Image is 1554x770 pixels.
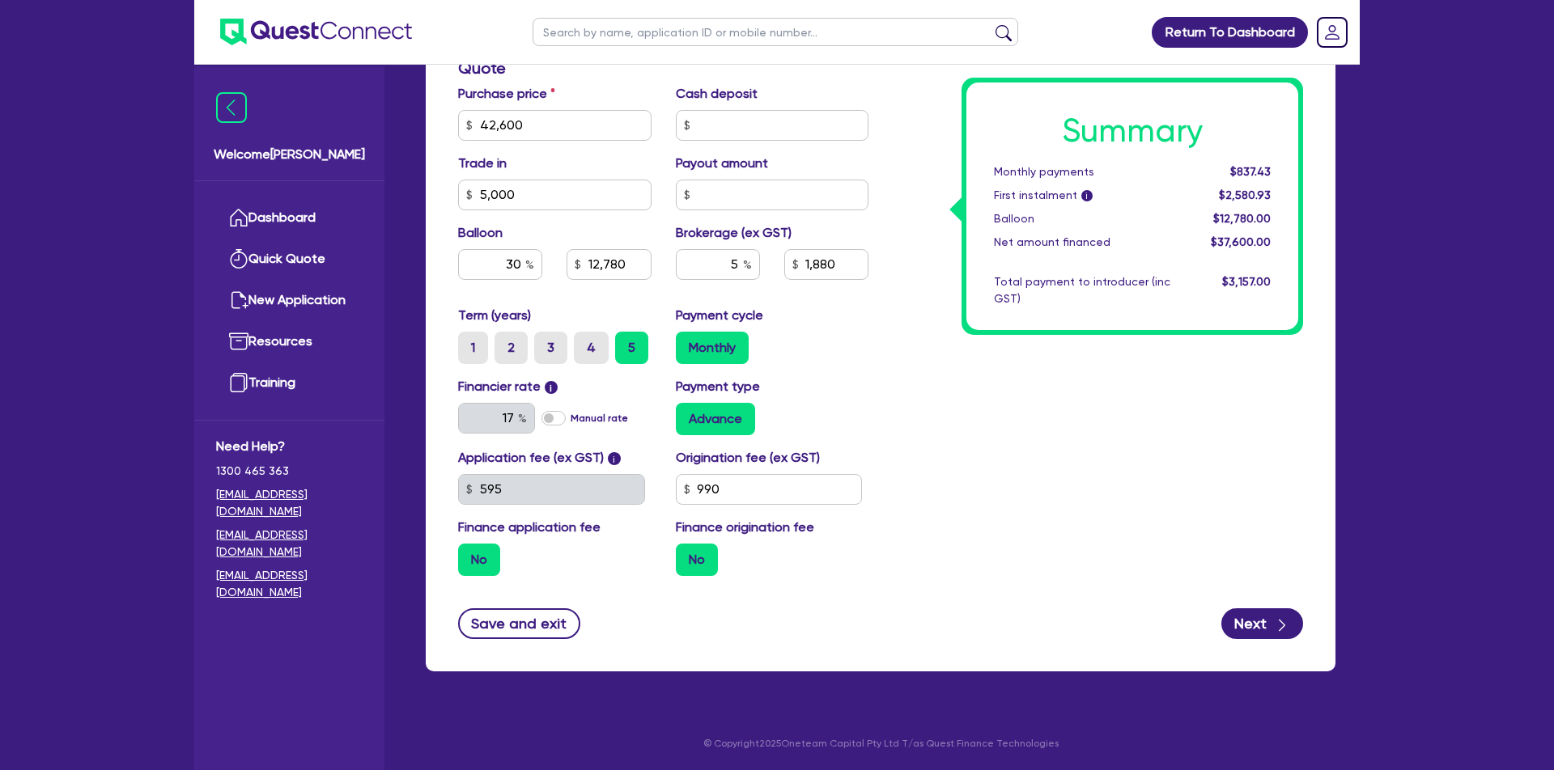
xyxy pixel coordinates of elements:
label: 4 [574,332,609,364]
label: Manual rate [571,411,628,425]
img: quest-connect-logo-blue [220,19,412,45]
label: Financier rate [458,377,558,396]
div: Monthly payments [982,163,1182,180]
label: 1 [458,332,488,364]
label: Cash deposit [676,84,758,104]
label: Payment cycle [676,306,763,325]
label: Trade in [458,154,507,173]
label: No [458,544,500,576]
a: Dropdown toggle [1311,11,1353,53]
a: Resources [216,321,363,362]
label: Application fee (ex GST) [458,448,604,467]
div: Net amount financed [982,234,1182,251]
label: Payment type [676,377,760,396]
h3: Quote [458,58,868,78]
button: Save and exit [458,608,580,639]
label: Origination fee (ex GST) [676,448,820,467]
span: Welcome [PERSON_NAME] [214,145,365,164]
label: Monthly [676,332,749,364]
span: $3,157.00 [1222,275,1271,288]
label: Finance application fee [458,518,601,537]
label: Payout amount [676,154,768,173]
span: $837.43 [1230,165,1271,178]
a: New Application [216,280,363,321]
label: Purchase price [458,84,555,104]
label: Finance origination fee [676,518,814,537]
p: © Copyright 2025 Oneteam Capital Pty Ltd T/as Quest Finance Technologies [414,736,1347,751]
a: Quick Quote [216,239,363,280]
span: 1300 465 363 [216,463,363,480]
a: [EMAIL_ADDRESS][DOMAIN_NAME] [216,527,363,561]
label: Term (years) [458,306,531,325]
label: Balloon [458,223,503,243]
img: training [229,373,248,392]
img: icon-menu-close [216,92,247,123]
label: Advance [676,403,755,435]
span: Need Help? [216,437,363,456]
span: i [545,381,558,394]
img: new-application [229,290,248,310]
img: resources [229,332,248,351]
span: i [1081,191,1093,202]
a: [EMAIL_ADDRESS][DOMAIN_NAME] [216,486,363,520]
h1: Summary [994,112,1271,150]
div: Balloon [982,210,1182,227]
span: $37,600.00 [1211,235,1271,248]
a: Dashboard [216,197,363,239]
label: 5 [615,332,648,364]
a: [EMAIL_ADDRESS][DOMAIN_NAME] [216,567,363,601]
div: First instalment [982,187,1182,204]
div: Total payment to introducer (inc GST) [982,273,1182,307]
button: Next [1221,608,1303,639]
a: Return To Dashboard [1152,17,1308,48]
a: Training [216,362,363,404]
span: $2,580.93 [1219,188,1271,201]
span: i [608,452,621,465]
label: 3 [534,332,567,364]
label: Brokerage (ex GST) [676,223,792,243]
img: quick-quote [229,249,248,269]
span: $12,780.00 [1213,212,1271,225]
input: Search by name, application ID or mobile number... [533,18,1018,46]
label: 2 [495,332,528,364]
label: No [676,544,718,576]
